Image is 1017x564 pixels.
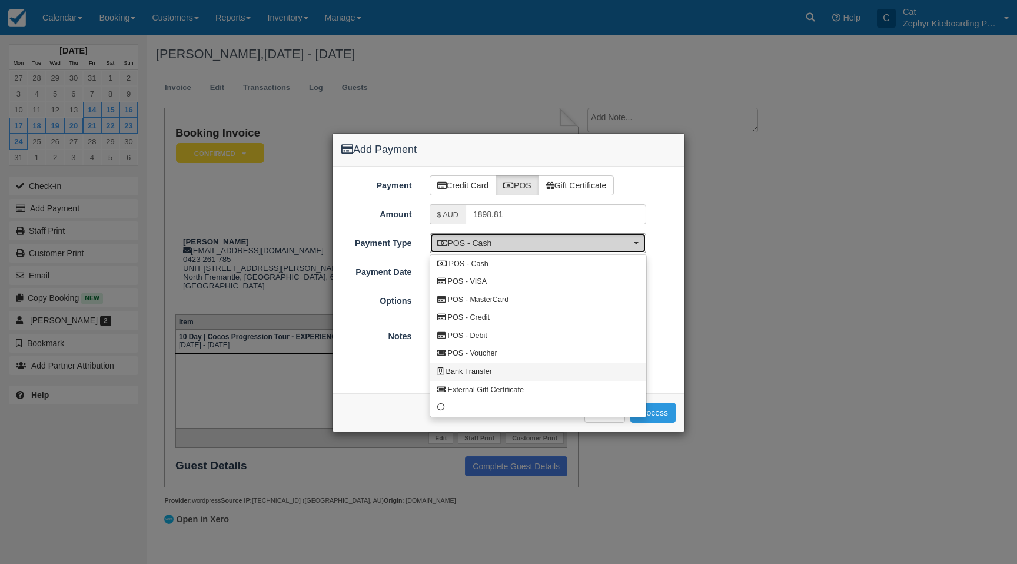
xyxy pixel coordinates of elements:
[437,237,632,249] span: POS - Cash
[341,142,676,158] h4: Add Payment
[448,331,487,341] span: POS - Debit
[630,403,676,423] button: Process
[333,262,421,278] label: Payment Date
[430,233,647,253] button: POS - Cash
[333,175,421,192] label: Payment
[446,367,492,377] span: Bank Transfer
[448,277,487,287] span: POS - VISA
[539,175,614,195] label: Gift Certificate
[333,204,421,221] label: Amount
[437,211,458,219] small: $ AUD
[448,349,497,359] span: POS - Voucher
[449,259,488,270] span: POS - Cash
[496,175,539,195] label: POS
[333,233,421,250] label: Payment Type
[466,204,646,224] input: Valid amount required.
[430,175,497,195] label: Credit Card
[448,313,490,323] span: POS - Credit
[448,385,524,396] span: External Gift Certificate
[333,291,421,307] label: Options
[333,326,421,343] label: Notes
[448,295,509,306] span: POS - MasterCard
